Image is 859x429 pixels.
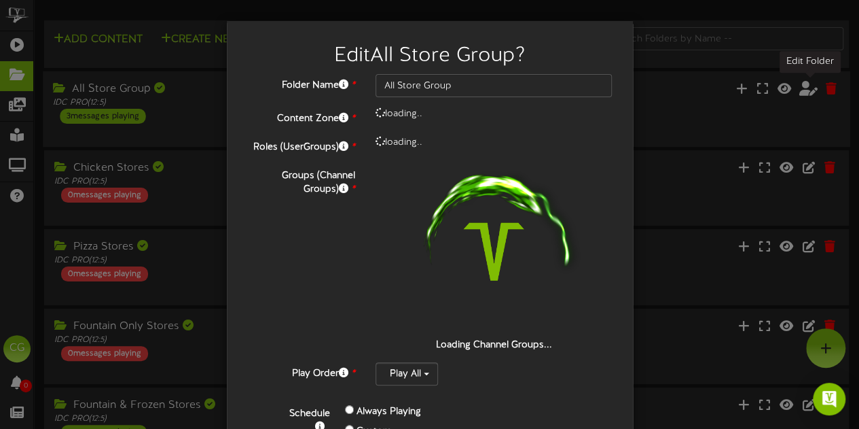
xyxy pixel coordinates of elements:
[237,74,365,92] label: Folder Name
[436,340,552,350] strong: Loading Channel Groups...
[376,74,613,97] input: Folder Name
[237,362,365,381] label: Play Order
[376,362,438,385] button: Play All
[365,107,623,121] div: loading..
[237,107,365,126] label: Content Zone
[813,383,845,415] div: Open Intercom Messenger
[237,165,365,196] label: Groups (Channel Groups)
[237,136,365,154] label: Roles (UserGroups)
[247,45,613,67] h2: Edit All Store Group ?
[365,136,623,150] div: loading..
[407,165,581,339] img: loading-spinner-1.png
[289,409,330,419] b: Schedule
[357,405,421,419] label: Always Playing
